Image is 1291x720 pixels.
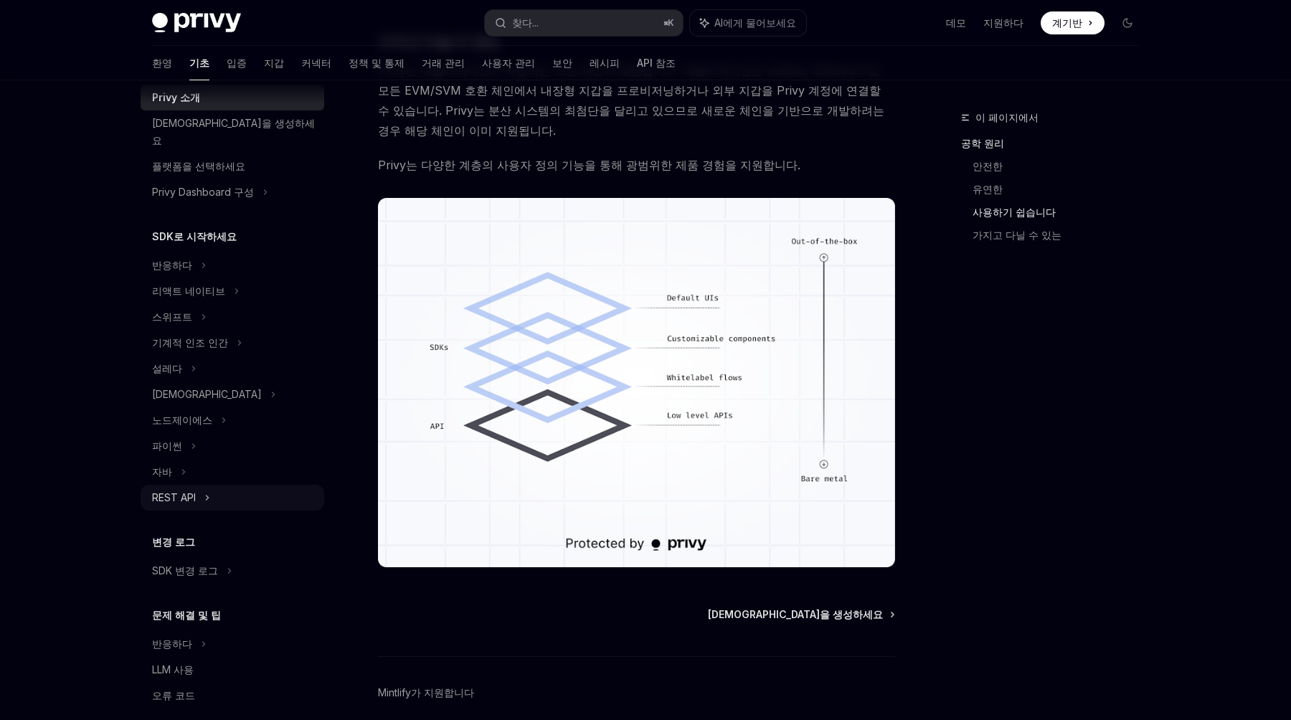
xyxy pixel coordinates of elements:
[590,46,620,80] a: 레시피
[946,16,966,30] a: 데모
[422,57,465,69] font: 거래 관리
[141,153,324,179] a: 플랫폼을 선택하세요
[482,57,535,69] font: 사용자 관리
[973,206,1056,218] font: 사용하기 쉽습니다
[552,46,572,80] a: 보안
[973,160,1003,172] font: 안전한
[378,686,474,698] font: Mintlify가 지원합니다
[973,155,1150,178] a: 안전한
[152,285,225,297] font: 리액트 네이티브
[301,57,331,69] font: 커넥터
[152,638,192,650] font: 반응하다
[152,160,245,172] font: 플랫폼을 선택하세요
[378,198,895,567] img: 이미지/맞춤 설정.png
[264,46,284,80] a: 지갑
[973,224,1150,247] a: 가지고 다닐 수 있는
[152,689,195,701] font: 오류 코드
[973,229,1061,241] font: 가지고 다닐 수 있는
[1052,16,1082,29] font: 계기반
[946,16,966,29] font: 데모
[983,16,1023,29] font: 지원하다
[637,46,676,80] a: API 참조
[152,609,221,621] font: 문제 해결 및 팁
[152,564,218,577] font: SDK 변경 로그
[152,186,254,198] font: Privy Dashboard 구성
[975,111,1039,123] font: 이 페이지에서
[141,657,324,683] a: LLM 사용
[152,465,172,478] font: 자바
[708,608,883,620] font: [DEMOGRAPHIC_DATA]을 생성하세요
[152,536,195,548] font: 변경 로그
[152,414,212,426] font: 노드제이에스
[152,46,172,80] a: 환영
[349,46,405,80] a: 정책 및 통제
[152,362,182,374] font: 설레다
[1041,11,1105,34] a: 계기반
[152,13,241,33] img: 어두운 로고
[637,57,676,69] font: API 참조
[141,110,324,153] a: [DEMOGRAPHIC_DATA]을 생성하세요
[973,201,1150,224] a: 사용하기 쉽습니다
[189,46,209,80] a: 기초
[961,132,1150,155] a: 공학 원리
[152,663,194,676] font: LLM 사용
[973,183,1003,195] font: 유연한
[378,686,474,700] a: Mintlify가 지원합니다
[378,158,800,172] font: Privy는 다양한 계층의 사용자 정의 기능을 통해 광범위한 제품 경험을 지원합니다.
[141,683,324,709] a: 오류 코드
[714,16,796,29] font: AI에게 물어보세요
[482,46,535,80] a: 사용자 관리
[552,57,572,69] font: 보안
[668,17,674,28] font: K
[152,259,192,271] font: 반응하다
[349,57,405,69] font: 정책 및 통제
[189,57,209,69] font: 기초
[983,16,1023,30] a: 지원하다
[152,388,262,400] font: [DEMOGRAPHIC_DATA]
[152,117,315,146] font: [DEMOGRAPHIC_DATA]을 생성하세요
[690,10,806,36] button: AI에게 물어보세요
[152,311,192,323] font: 스위프트
[590,57,620,69] font: 레시피
[227,57,247,69] font: 입증
[152,336,228,349] font: 기계적 인조 인간
[485,10,683,36] button: 찾다...⌘K
[152,440,182,452] font: 파이썬
[973,178,1150,201] a: 유연한
[152,230,237,242] font: SDK로 시작하세요
[152,57,172,69] font: 환영
[227,46,247,80] a: 입증
[301,46,331,80] a: 커넥터
[961,137,1004,149] font: 공학 원리
[663,17,668,28] font: ⌘
[152,491,196,503] font: REST API
[264,57,284,69] font: 지갑
[1116,11,1139,34] button: 다크 모드 전환
[422,46,465,80] a: 거래 관리
[512,16,539,29] font: 찾다...
[708,607,894,622] a: [DEMOGRAPHIC_DATA]을 생성하세요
